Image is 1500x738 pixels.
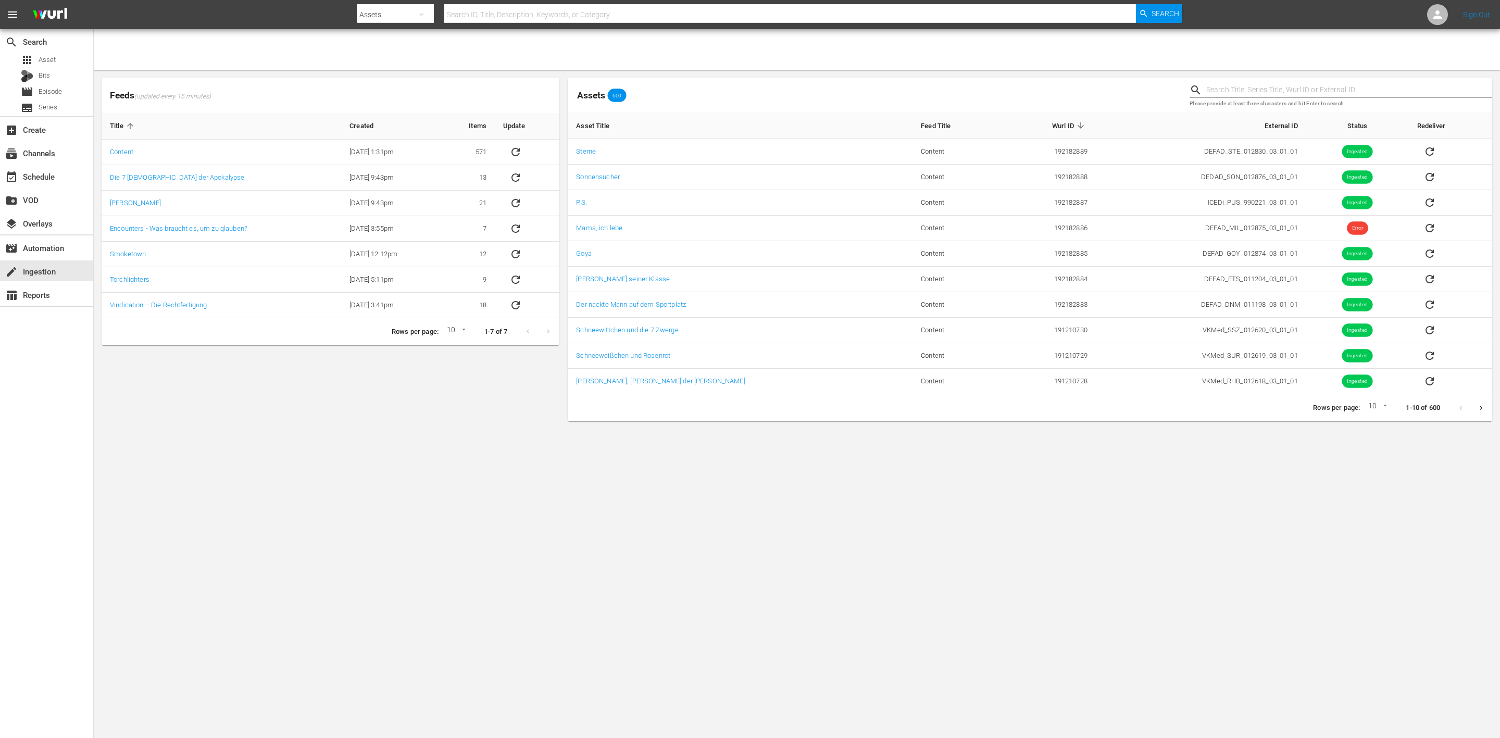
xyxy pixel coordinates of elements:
span: Series [39,102,57,112]
span: Search [1152,4,1179,23]
td: 191210729 [999,343,1096,369]
span: Assets [577,90,605,101]
td: [DATE] 3:55pm [341,216,442,242]
div: 10 [443,324,468,340]
p: Rows per page: [1313,403,1360,413]
th: External ID [1096,112,1306,139]
span: Ingested [1342,199,1373,207]
span: VOD [5,194,18,207]
a: Sterne [576,147,596,155]
span: Ingested [1342,378,1373,385]
td: Content [913,190,999,216]
td: 12 [442,242,495,267]
span: Ingested [1342,327,1373,334]
td: DEDAD_SON_012876_03_01_01 [1096,165,1306,190]
td: VKMed_SSZ_012620_03_01_01 [1096,318,1306,343]
a: Die 7 [DEMOGRAPHIC_DATA] der Apokalypse [110,173,244,181]
a: Schneeweißchen und Rosenrot [576,352,670,359]
td: 21 [442,191,495,216]
td: 571 [442,140,495,165]
td: Content [913,369,999,394]
td: 192182888 [999,165,1096,190]
span: Ingestion [5,266,18,278]
a: [PERSON_NAME] [110,199,161,207]
td: [DATE] 12:12pm [341,242,442,267]
a: Mama, ich lebe [576,224,622,232]
td: [DATE] 9:43pm [341,165,442,191]
th: Update [495,113,559,140]
span: Ingested [1342,148,1373,156]
span: Feeds [102,87,559,104]
div: Bits [21,70,33,82]
input: Search Title, Series Title, Wurl ID or External ID [1206,82,1492,98]
span: Wurl ID [1052,121,1087,130]
td: 13 [442,165,495,191]
a: Goya [576,249,592,257]
p: Please provide at least three characters and hit Enter to search [1190,99,1492,108]
span: Channels [5,147,18,160]
a: Der nackte Mann auf dem Sportplatz [576,301,686,308]
span: Overlays [5,218,18,230]
table: sticky table [568,112,1492,394]
p: 1-7 of 7 [484,327,507,337]
td: DEFAD_DNM_011198_03_01_01 [1096,292,1306,318]
span: Ingested [1342,352,1373,360]
a: Sign Out [1463,10,1490,19]
span: Create [5,124,18,136]
td: 7 [442,216,495,242]
td: DEFAD_GOY_012874_03_01_01 [1096,241,1306,267]
span: Ingested [1342,173,1373,181]
td: [DATE] 9:43pm [341,191,442,216]
td: 192182887 [999,190,1096,216]
td: Content [913,267,999,292]
td: [DATE] 1:31pm [341,140,442,165]
td: 9 [442,267,495,293]
span: Ingested [1342,250,1373,258]
td: Content [913,241,999,267]
td: VKMed_SUR_012619_03_01_01 [1096,343,1306,369]
td: 192182883 [999,292,1096,318]
span: Asset [39,55,56,65]
td: 18 [442,293,495,318]
td: 192182889 [999,139,1096,165]
span: Asset Title [576,121,623,130]
td: 192182885 [999,241,1096,267]
a: Encounters - Was braucht es, um zu glauben? [110,224,247,232]
td: 191210728 [999,369,1096,394]
p: 1-10 of 600 [1406,403,1440,413]
span: Search [5,36,18,48]
span: Ingested [1342,276,1373,283]
span: Asset [21,54,33,66]
td: Content [913,216,999,241]
td: DEFAD_ETS_011204_03_01_01 [1096,267,1306,292]
td: Content [913,139,999,165]
td: [DATE] 5:11pm [341,267,442,293]
span: 600 [607,92,626,98]
span: Ingested [1342,301,1373,309]
p: Rows per page: [392,327,439,337]
a: Smoketown [110,250,146,258]
td: Content [913,292,999,318]
a: Content [110,148,133,156]
button: Next page [1471,398,1491,418]
a: P.S. [576,198,587,206]
th: Feed Title [913,112,999,139]
th: Status [1306,112,1409,139]
span: Reports [5,289,18,302]
a: [PERSON_NAME], [PERSON_NAME] der [PERSON_NAME] [576,377,745,385]
span: (updated every 15 minutes) [134,93,211,101]
span: Error [1347,224,1368,232]
td: 192182884 [999,267,1096,292]
td: 192182886 [999,216,1096,241]
a: Sonnensucher [576,173,620,181]
a: [PERSON_NAME] seiner Klasse [576,275,670,283]
th: Items [442,113,495,140]
td: VKMed_RHB_012618_03_01_01 [1096,369,1306,394]
span: Episode [21,85,33,98]
span: Created [349,121,387,131]
td: DEFAD_STE_012830_03_01_01 [1096,139,1306,165]
td: ICEDi_PUS_990221_03_01_01 [1096,190,1306,216]
a: Torchlighters [110,276,149,283]
td: Content [913,343,999,369]
span: Series [21,102,33,114]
